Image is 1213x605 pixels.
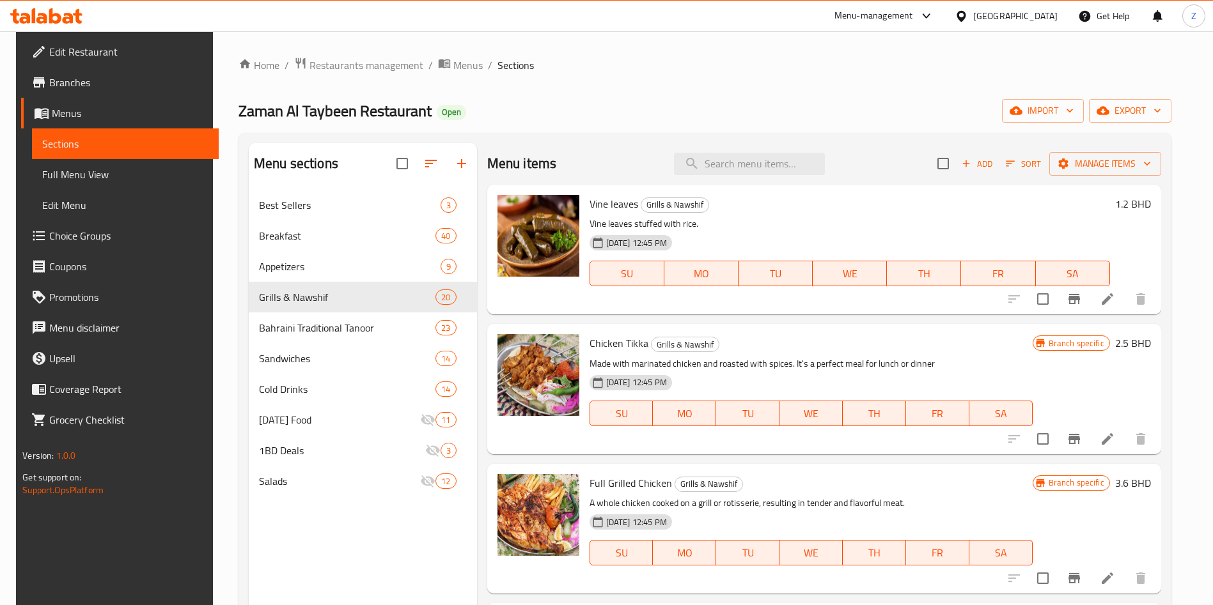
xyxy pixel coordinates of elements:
[259,197,441,213] div: Best Sellers
[1100,431,1115,447] a: Edit menu item
[441,199,456,211] span: 3
[1036,261,1110,286] button: SA
[453,57,483,73] span: Menus
[22,482,104,498] a: Support.OpsPlatform
[813,261,887,286] button: WE
[437,105,466,120] div: Open
[1012,103,1074,119] span: import
[653,401,716,426] button: MO
[49,320,208,335] span: Menu disclaimer
[1125,424,1156,454] button: delete
[892,264,956,283] span: TH
[721,544,774,562] span: TU
[309,57,423,73] span: Restaurants management
[389,150,416,177] span: Select all sections
[601,376,672,388] span: [DATE] 12:45 PM
[249,185,477,502] nav: Menu sections
[843,540,906,565] button: TH
[435,412,456,427] div: items
[239,57,1171,73] nav: breadcrumb
[1125,563,1156,594] button: delete
[249,190,477,220] div: Best Sellers3
[420,412,435,427] svg: Inactive section
[590,216,1110,232] p: Vine leaves stuffed with rice.
[441,197,457,213] div: items
[1059,284,1090,314] button: Branch-specific-item
[906,401,969,426] button: FR
[436,230,455,242] span: 40
[590,495,1033,511] p: A whole chicken cooked on a grill or rotisserie, resulting in tender and flavorful meat.
[960,157,994,171] span: Add
[1100,291,1115,307] a: Edit menu item
[590,473,672,493] span: Full Grilled Chicken
[590,401,653,426] button: SU
[590,261,664,286] button: SU
[49,412,208,427] span: Grocery Checklist
[436,353,455,365] span: 14
[664,261,739,286] button: MO
[669,264,733,283] span: MO
[259,412,420,427] div: Ramadan Food
[675,477,743,492] div: Grills & Nawshif
[436,383,455,395] span: 14
[249,404,477,435] div: [DATE] Food11
[848,544,901,562] span: TH
[911,544,964,562] span: FR
[49,351,208,366] span: Upsell
[259,320,435,335] span: Bahraini Traditional Tanoor
[488,57,492,73] li: /
[721,404,774,423] span: TU
[441,443,457,458] div: items
[416,148,446,179] span: Sort sections
[601,516,672,528] span: [DATE] 12:45 PM
[441,259,457,274] div: items
[22,447,54,464] span: Version:
[818,264,882,283] span: WE
[436,475,455,487] span: 12
[1006,157,1041,171] span: Sort
[658,404,711,423] span: MO
[21,312,219,343] a: Menu disclaimer
[497,57,534,73] span: Sections
[887,261,961,286] button: TH
[911,404,964,423] span: FR
[49,259,208,274] span: Coupons
[259,259,441,274] span: Appetizers
[259,412,420,427] span: [DATE] Food
[1191,9,1196,23] span: Z
[1115,195,1151,213] h6: 1.2 BHD
[249,466,477,496] div: Salads12
[42,167,208,182] span: Full Menu View
[49,75,208,90] span: Branches
[49,381,208,397] span: Coverage Report
[259,228,435,243] span: Breakfast
[779,540,843,565] button: WE
[249,220,477,251] div: Breakfast40
[906,540,969,565] button: FR
[785,544,838,562] span: WE
[1041,264,1105,283] span: SA
[497,334,579,416] img: Chicken Tikka
[974,544,1028,562] span: SA
[1003,154,1044,174] button: Sort
[21,343,219,374] a: Upsell
[438,57,483,73] a: Menus
[1059,424,1090,454] button: Branch-specific-item
[21,251,219,282] a: Coupons
[249,435,477,466] div: 1BD Deals3
[1049,152,1161,176] button: Manage items
[21,374,219,404] a: Coverage Report
[21,220,219,251] a: Choice Groups
[56,447,76,464] span: 1.0.0
[739,261,813,286] button: TU
[446,148,477,179] button: Add section
[239,96,432,125] span: Zaman Al Taybeen Restaurant
[21,36,219,67] a: Edit Restaurant
[22,469,81,486] span: Get support on:
[435,473,456,489] div: items
[601,237,672,249] span: [DATE] 12:45 PM
[437,107,466,118] span: Open
[32,190,219,220] a: Edit Menu
[843,401,906,426] button: TH
[435,228,456,243] div: items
